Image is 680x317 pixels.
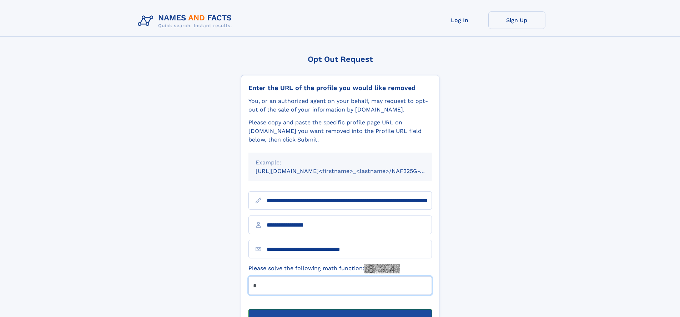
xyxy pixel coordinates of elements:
[256,158,425,167] div: Example:
[248,118,432,144] div: Please copy and paste the specific profile page URL on [DOMAIN_NAME] you want removed into the Pr...
[431,11,488,29] a: Log In
[488,11,545,29] a: Sign Up
[248,264,400,273] label: Please solve the following math function:
[248,97,432,114] div: You, or an authorized agent on your behalf, may request to opt-out of the sale of your informatio...
[248,84,432,92] div: Enter the URL of the profile you would like removed
[241,55,439,64] div: Opt Out Request
[135,11,238,31] img: Logo Names and Facts
[256,168,445,174] small: [URL][DOMAIN_NAME]<firstname>_<lastname>/NAF325G-xxxxxxxx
